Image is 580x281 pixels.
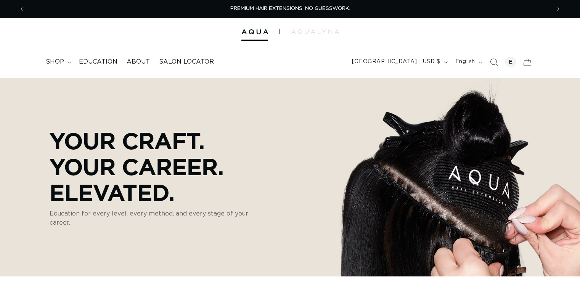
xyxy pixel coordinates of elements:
[46,58,64,66] span: shop
[50,128,267,205] p: Your Craft. Your Career. Elevated.
[485,54,502,70] summary: Search
[79,58,117,66] span: Education
[127,58,150,66] span: About
[455,58,475,66] span: English
[41,53,74,70] summary: shop
[347,55,451,69] button: [GEOGRAPHIC_DATA] | USD $
[50,209,267,227] p: Education for every level, every method, and every stage of your career.
[241,29,268,35] img: Aqua Hair Extensions
[451,55,485,69] button: English
[122,53,154,70] a: About
[352,58,440,66] span: [GEOGRAPHIC_DATA] | USD $
[291,29,339,34] img: aqualyna.com
[230,6,350,11] span: PREMIUM HAIR EXTENSIONS. NO GUESSWORK.
[154,53,219,70] a: Salon Locator
[159,58,214,66] span: Salon Locator
[550,2,567,16] button: Next announcement
[13,2,30,16] button: Previous announcement
[74,53,122,70] a: Education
